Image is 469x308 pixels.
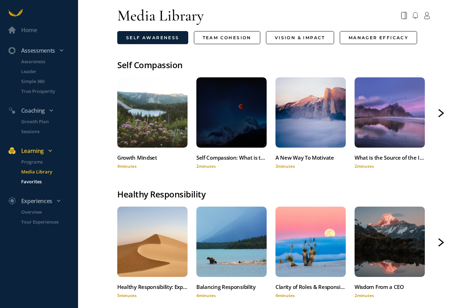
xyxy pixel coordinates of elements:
[117,163,188,169] div: 4 minutes
[355,292,425,298] div: 2 minutes
[4,106,81,115] div: Coaching
[275,282,346,291] div: Clarity of Roles & Responsibilities
[13,158,78,165] a: Programs
[13,208,78,215] a: Overview
[21,88,77,95] p: True Prosperity
[4,196,81,206] div: Experiences
[13,68,78,75] a: Leader
[275,163,346,169] div: 3 minutes
[13,168,78,175] a: Media Library
[21,78,77,85] p: Simple 360
[194,31,260,44] a: Team Cohesion
[117,153,188,162] div: Growth Mindset
[355,282,425,291] div: Wisdom From a CEO
[117,188,430,201] div: Healthy Responsibility
[21,158,77,165] p: Programs
[340,31,417,44] a: Manager Efficacy
[13,178,78,185] a: Favorites
[275,153,346,162] div: A New Way To Motivate
[275,292,346,298] div: 4 minutes
[13,128,78,135] a: Sessions
[13,58,78,65] a: Awareness
[117,6,204,25] div: Media Library
[21,178,77,185] p: Favorites
[117,282,188,291] div: Healthy Responsibility: Exploring Our Resistance To Support
[196,292,267,298] div: 4 minutes
[266,31,334,44] a: Vision & Impact
[21,58,77,65] p: Awareness
[13,88,78,95] a: True Prosperity
[196,163,267,169] div: 2 minutes
[117,31,188,44] a: Self Awareness
[4,146,81,155] div: Learning
[21,218,77,225] p: Your Experiences
[21,118,77,125] p: Growth Plan
[21,168,77,175] p: Media Library
[21,208,77,215] p: Overview
[117,292,188,298] div: 5 minutes
[13,218,78,225] a: Your Experiences
[196,153,267,162] div: Self Compassion: What is the Inner Critic
[21,128,77,135] p: Sessions
[117,58,430,72] div: Self Compassion
[196,282,267,291] div: Balancing Responsibility
[13,118,78,125] a: Growth Plan
[355,153,425,162] div: What is the Source of the Inner Critic
[13,78,78,85] a: Simple 360
[4,46,81,55] div: Assessments
[21,25,37,35] div: Home
[21,68,77,75] p: Leader
[355,163,425,169] div: 2 minutes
